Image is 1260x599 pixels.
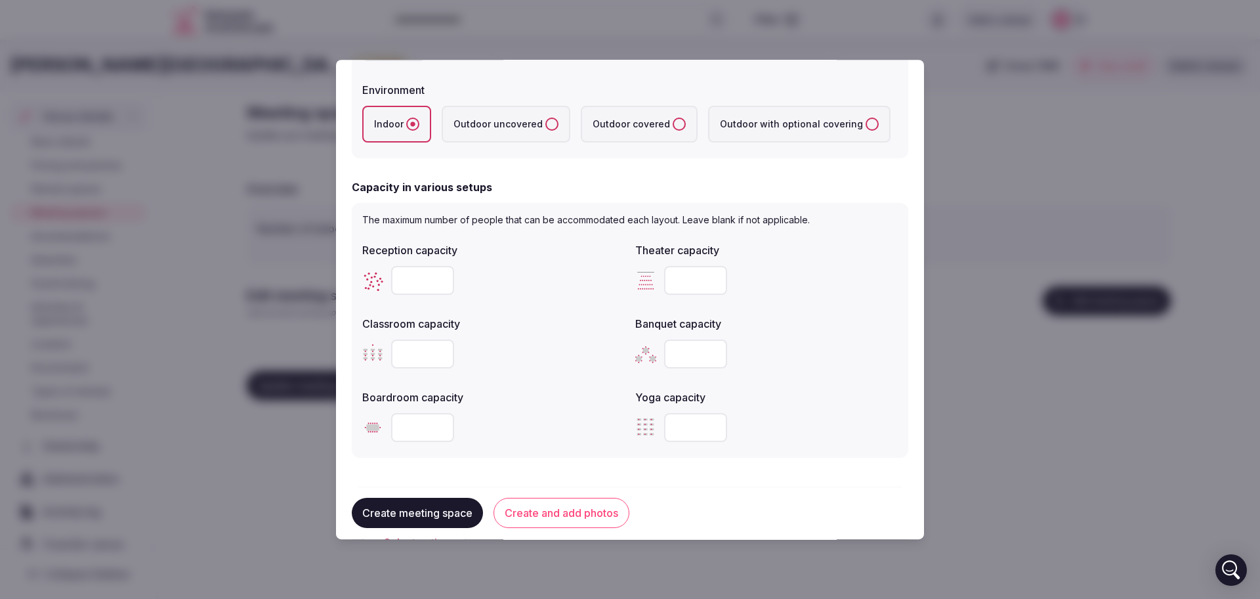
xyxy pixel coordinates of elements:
button: Outdoor uncovered [545,118,558,131]
label: Theater capacity [635,245,898,255]
button: Create and add photos [493,499,629,529]
h2: Capacity in various setups [352,179,492,195]
label: Outdoor covered [581,106,698,143]
label: Indoor [362,106,431,143]
button: Outdoor covered [673,118,686,131]
button: Indoor [406,118,419,131]
button: Create meeting space [352,499,483,529]
button: Outdoor with optional covering [866,118,879,131]
label: Classroom capacity [362,319,625,329]
p: The maximum number of people that can be accommodated each layout. Leave blank if not applicable. [362,213,898,227]
label: Outdoor uncovered [442,106,570,143]
label: Outdoor with optional covering [708,106,891,143]
label: Boardroom capacity [362,392,625,403]
label: Yoga capacity [635,392,898,403]
label: Banquet capacity [635,319,898,329]
label: Reception capacity [362,245,625,255]
label: Environment [362,85,898,95]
